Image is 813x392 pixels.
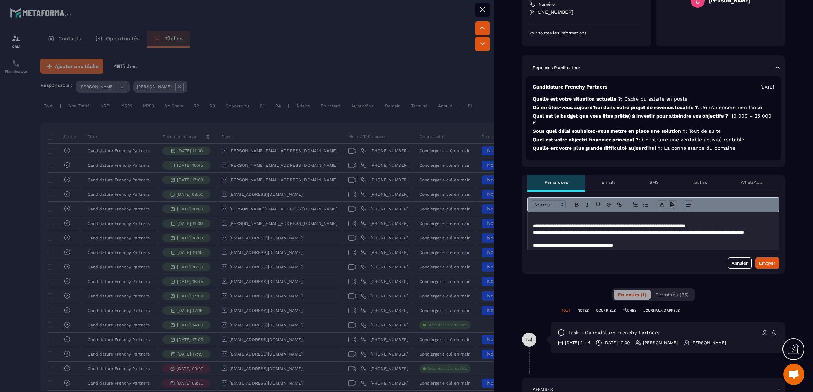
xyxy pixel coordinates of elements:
[760,84,774,90] p: [DATE]
[533,113,774,126] p: Quel est le budget que vous êtes prêt(e) à investir pour atteindre vos objectifs ?
[538,1,555,7] p: Numéro
[596,308,616,313] p: COURRIELS
[691,340,726,346] p: [PERSON_NAME]
[621,96,687,102] span: : Cadre ou salarié en poste
[639,137,744,142] span: : Construire une véritable activité rentable
[533,104,774,111] p: Où en êtes-vous aujourd’hui dans votre projet de revenus locatifs ?
[529,30,644,36] p: Voir toutes les informations
[618,292,646,297] span: En cours (1)
[568,329,659,336] p: task - Candidature Frenchy Partners
[602,180,615,185] p: Emails
[533,128,774,135] p: Sous quel délai souhaitez-vous mettre en place une solution ?
[783,364,804,385] div: Ouvrir le chat
[661,145,735,151] span: : La connaissance du domaine
[614,290,651,300] button: En cours (1)
[693,180,707,185] p: Tâches
[755,257,779,269] button: Envoyer
[561,308,570,313] p: TOUT
[533,145,774,152] p: Quelle est votre plus grande difficulté aujourd’hui ?
[533,84,607,90] p: Candidature Frenchy Partners
[577,308,589,313] p: NOTES
[651,290,693,300] button: Terminés (35)
[686,128,721,134] span: : Tout de suite
[643,340,678,346] p: [PERSON_NAME]
[698,104,762,110] span: : Je n’ai encore rien lancé
[643,308,680,313] p: JOURNAUX D'APPELS
[544,180,568,185] p: Remarques
[623,308,636,313] p: TÂCHES
[565,340,590,346] p: [DATE] 21:14
[649,180,659,185] p: SMS
[741,180,762,185] p: WhatsApp
[604,340,630,346] p: [DATE] 10:00
[533,136,774,143] p: Quel est votre objectif financier principal ?
[529,9,644,16] p: [PHONE_NUMBER]
[656,292,689,297] span: Terminés (35)
[759,260,775,267] div: Envoyer
[728,257,752,269] button: Annuler
[533,65,580,70] p: Réponses Planificateur
[533,96,774,102] p: Quelle est votre situation actuelle ?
